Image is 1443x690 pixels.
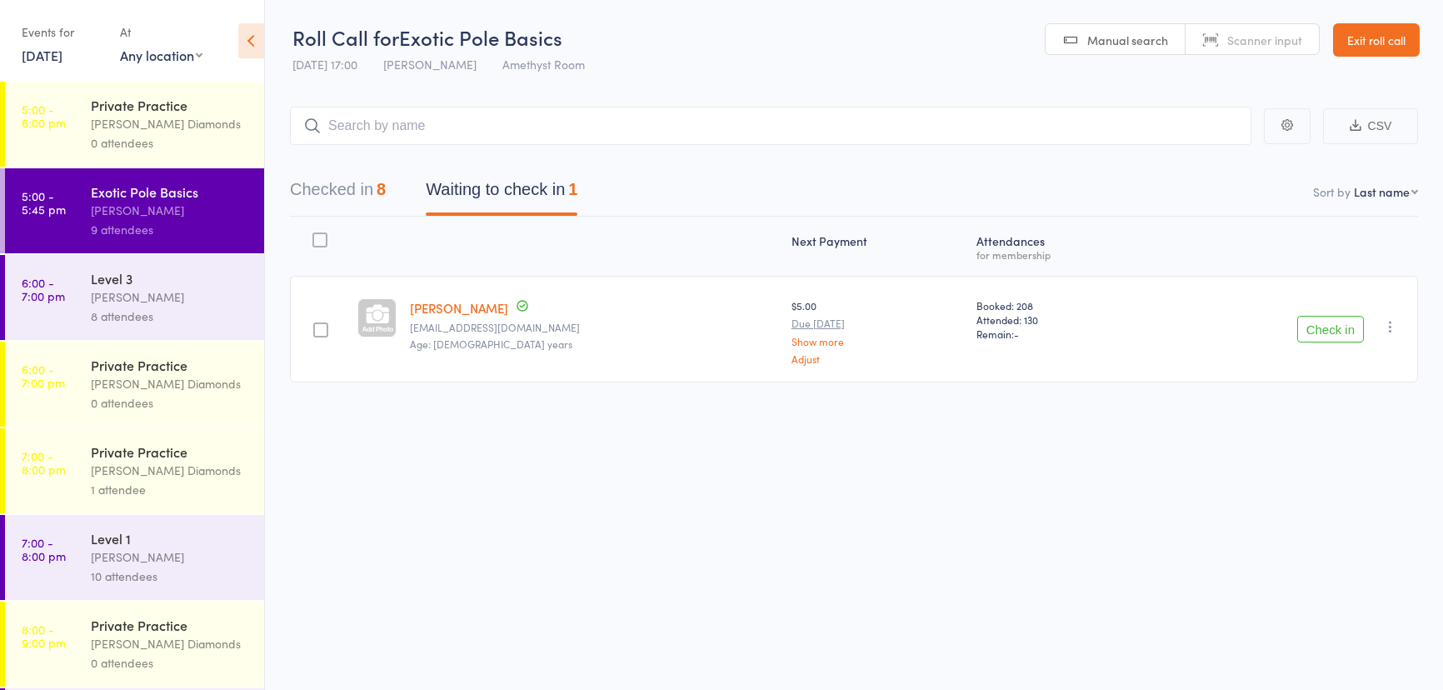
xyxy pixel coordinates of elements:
[91,269,250,287] div: Level 3
[1313,183,1351,200] label: Sort by
[399,23,562,51] span: Exotic Pole Basics
[91,201,250,220] div: [PERSON_NAME]
[410,322,778,333] small: Cindylouise90@hotmail.com
[91,461,250,480] div: [PERSON_NAME] Diamonds
[91,133,250,152] div: 0 attendees
[91,480,250,499] div: 1 attendee
[1333,23,1420,57] a: Exit roll call
[22,46,62,64] a: [DATE]
[791,353,964,364] a: Adjust
[502,56,585,72] span: Amethyst Room
[1354,183,1410,200] div: Last name
[410,337,572,351] span: Age: [DEMOGRAPHIC_DATA] years
[91,374,250,393] div: [PERSON_NAME] Diamonds
[91,356,250,374] div: Private Practice
[791,317,964,329] small: Due [DATE]
[976,298,1146,312] span: Booked: 208
[292,56,357,72] span: [DATE] 17:00
[91,220,250,239] div: 9 attendees
[91,96,250,114] div: Private Practice
[5,515,264,600] a: 7:00 -8:00 pmLevel 1[PERSON_NAME]10 attendees
[410,299,508,317] a: [PERSON_NAME]
[290,107,1251,145] input: Search by name
[91,634,250,653] div: [PERSON_NAME] Diamonds
[91,547,250,567] div: [PERSON_NAME]
[120,46,202,64] div: Any location
[91,442,250,461] div: Private Practice
[970,224,1152,268] div: Atten­dances
[5,255,264,340] a: 6:00 -7:00 pmLevel 3[PERSON_NAME]8 attendees
[22,102,66,129] time: 5:00 - 6:00 pm
[292,23,399,51] span: Roll Call for
[22,362,65,389] time: 6:00 - 7:00 pm
[91,393,250,412] div: 0 attendees
[22,189,66,216] time: 5:00 - 5:45 pm
[91,616,250,634] div: Private Practice
[785,224,971,268] div: Next Payment
[22,449,66,476] time: 7:00 - 8:00 pm
[791,336,964,347] a: Show more
[22,536,66,562] time: 7:00 - 8:00 pm
[91,653,250,672] div: 0 attendees
[5,428,264,513] a: 7:00 -8:00 pmPrivate Practice[PERSON_NAME] Diamonds1 attendee
[791,298,964,364] div: $5.00
[5,82,264,167] a: 5:00 -6:00 pmPrivate Practice[PERSON_NAME] Diamonds0 attendees
[1087,32,1168,48] span: Manual search
[1227,32,1302,48] span: Scanner input
[5,602,264,687] a: 8:00 -9:00 pmPrivate Practice[PERSON_NAME] Diamonds0 attendees
[120,18,202,46] div: At
[1297,316,1364,342] button: Check in
[976,312,1146,327] span: Attended: 130
[5,342,264,427] a: 6:00 -7:00 pmPrivate Practice[PERSON_NAME] Diamonds0 attendees
[22,18,103,46] div: Events for
[1014,327,1019,341] span: -
[568,180,577,198] div: 1
[976,249,1146,260] div: for membership
[22,622,66,649] time: 8:00 - 9:00 pm
[91,114,250,133] div: [PERSON_NAME] Diamonds
[22,276,65,302] time: 6:00 - 7:00 pm
[91,529,250,547] div: Level 1
[91,287,250,307] div: [PERSON_NAME]
[377,180,386,198] div: 8
[91,307,250,326] div: 8 attendees
[426,172,577,216] button: Waiting to check in1
[91,182,250,201] div: Exotic Pole Basics
[290,172,386,216] button: Checked in8
[91,567,250,586] div: 10 attendees
[1323,108,1418,144] button: CSV
[976,327,1146,341] span: Remain:
[5,168,264,253] a: 5:00 -5:45 pmExotic Pole Basics[PERSON_NAME]9 attendees
[383,56,477,72] span: [PERSON_NAME]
